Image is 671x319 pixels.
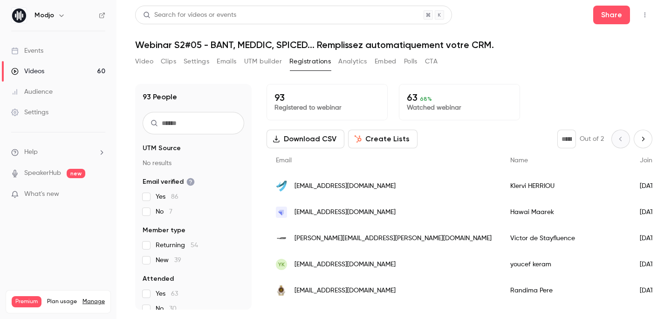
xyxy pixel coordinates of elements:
[156,304,177,313] span: No
[244,54,282,69] button: UTM builder
[12,296,41,307] span: Premium
[276,207,287,218] img: helloaria.eu
[191,242,198,249] span: 54
[640,157,669,164] span: Join date
[276,285,287,296] img: cse.mrt.ac.lk
[580,134,604,144] p: Out of 2
[274,103,380,112] p: Registered to webinar
[47,298,77,305] span: Plan usage
[501,277,630,304] div: Randima Pere
[11,87,53,97] div: Audience
[375,54,397,69] button: Embed
[11,108,48,117] div: Settings
[501,251,630,277] div: youcef keram
[67,169,85,178] span: new
[143,159,244,168] p: No results
[294,208,396,217] span: [EMAIL_ADDRESS][DOMAIN_NAME]
[278,260,285,269] span: yk
[82,298,105,305] a: Manage
[184,54,209,69] button: Settings
[593,6,630,24] button: Share
[143,177,195,187] span: Email verified
[501,199,630,225] div: Hawai Maarek
[11,67,44,76] div: Videos
[338,54,367,69] button: Analytics
[267,130,344,148] button: Download CSV
[135,54,153,69] button: Video
[143,91,177,103] h1: 93 People
[634,130,652,148] button: Next page
[637,7,652,22] button: Top Bar Actions
[94,190,105,199] iframe: Noticeable Trigger
[161,54,176,69] button: Clips
[24,168,61,178] a: SpeakerHub
[171,291,178,297] span: 63
[294,181,396,191] span: [EMAIL_ADDRESS][DOMAIN_NAME]
[156,241,198,250] span: Returning
[348,130,418,148] button: Create Lists
[407,103,512,112] p: Watched webinar
[156,256,181,265] span: New
[24,147,38,157] span: Help
[289,54,331,69] button: Registrations
[276,157,292,164] span: Email
[156,207,172,216] span: No
[294,286,396,296] span: [EMAIL_ADDRESS][DOMAIN_NAME]
[501,225,630,251] div: Victor de Stayfluence
[217,54,236,69] button: Emails
[425,54,438,69] button: CTA
[274,92,380,103] p: 93
[11,147,105,157] li: help-dropdown-opener
[143,226,185,235] span: Member type
[407,92,512,103] p: 63
[156,192,178,201] span: Yes
[143,144,181,153] span: UTM Source
[156,289,178,298] span: Yes
[510,157,528,164] span: Name
[24,189,59,199] span: What's new
[171,194,178,200] span: 86
[294,234,492,243] span: [PERSON_NAME][EMAIL_ADDRESS][PERSON_NAME][DOMAIN_NAME]
[143,274,174,284] span: Attended
[404,54,418,69] button: Polls
[12,8,27,23] img: Modjo
[501,173,630,199] div: Klervi HERRIOU
[276,233,287,244] img: stayfluence.com
[169,208,172,215] span: 7
[34,11,54,20] h6: Modjo
[143,10,236,20] div: Search for videos or events
[174,257,181,264] span: 39
[11,46,43,55] div: Events
[294,260,396,270] span: [EMAIL_ADDRESS][DOMAIN_NAME]
[420,96,432,102] span: 68 %
[276,180,287,192] img: pytheascapital.com
[169,305,177,312] span: 30
[135,39,652,50] h1: Webinar S2#05 - BANT, MEDDIC, SPICED... Remplissez automatiquement votre CRM.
